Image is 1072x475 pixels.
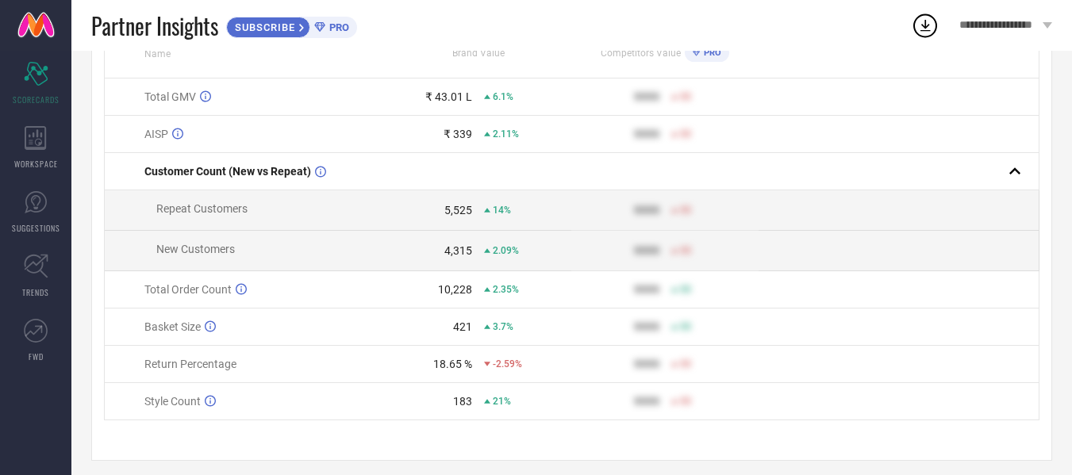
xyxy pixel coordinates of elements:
span: 14% [493,205,511,216]
span: Customer Count (New vs Repeat) [144,165,311,178]
span: 50 [680,91,691,102]
div: 9999 [634,204,659,216]
span: Total GMV [144,90,196,103]
div: 9999 [634,283,659,296]
div: 18.65 % [433,358,472,370]
span: 50 [680,284,691,295]
span: 50 [680,321,691,332]
span: WORKSPACE [14,158,58,170]
span: 50 [680,128,691,140]
span: Total Order Count [144,283,232,296]
div: 9999 [634,358,659,370]
span: Basket Size [144,320,201,333]
span: Partner Insights [91,10,218,42]
span: -2.59% [493,358,522,370]
span: Brand Value [452,48,505,59]
span: 50 [680,358,691,370]
span: Style Count [144,395,201,408]
span: Competitors Value [601,48,681,59]
div: 4,315 [444,244,472,257]
div: 9999 [634,128,659,140]
div: 9999 [634,320,659,333]
div: 9999 [634,90,659,103]
div: Open download list [911,11,939,40]
div: ₹ 339 [444,128,472,140]
div: 421 [453,320,472,333]
span: Return Percentage [144,358,236,370]
span: 3.7% [493,321,513,332]
span: 50 [680,245,691,256]
div: 183 [453,395,472,408]
span: 50 [680,205,691,216]
span: SUBSCRIBE [227,21,299,33]
div: 9999 [634,395,659,408]
span: Repeat Customers [156,202,248,215]
span: AISP [144,128,168,140]
span: New Customers [156,243,235,255]
span: PRO [700,48,721,58]
div: 9999 [634,244,659,257]
span: 6.1% [493,91,513,102]
span: Name [144,48,171,59]
span: FWD [29,351,44,362]
span: TRENDS [22,286,49,298]
span: SCORECARDS [13,94,60,105]
span: 2.09% [493,245,519,256]
div: ₹ 43.01 L [425,90,472,103]
span: 2.11% [493,128,519,140]
span: PRO [325,21,349,33]
a: SUBSCRIBEPRO [226,13,357,38]
span: 21% [493,396,511,407]
div: 5,525 [444,204,472,216]
span: SUGGESTIONS [12,222,60,234]
div: 10,228 [438,283,472,296]
span: 2.35% [493,284,519,295]
span: 50 [680,396,691,407]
